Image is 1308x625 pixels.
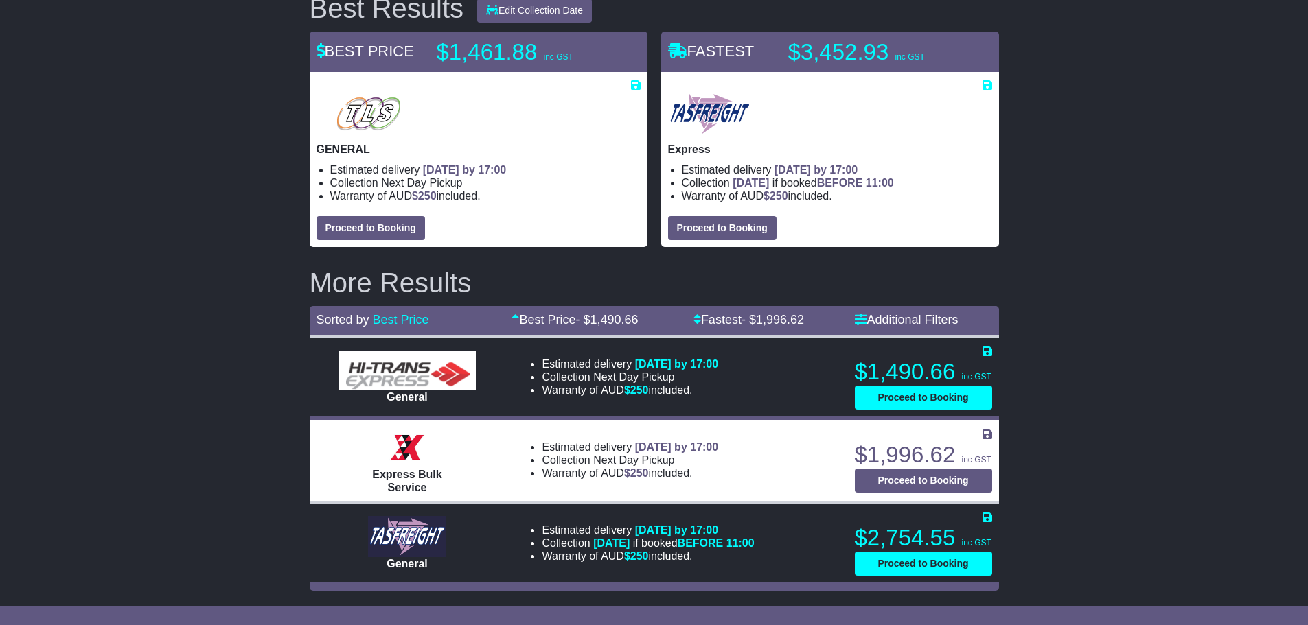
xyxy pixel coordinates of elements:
[542,453,718,467] li: Collection
[387,391,428,403] span: General
[733,177,769,189] span: [DATE]
[895,52,924,62] span: inc GST
[742,313,804,327] span: - $
[387,558,428,569] span: General
[635,524,719,536] span: [DATE] by 17:00
[593,371,674,383] span: Next Day Pickup
[770,190,788,202] span: 250
[668,216,777,240] button: Proceed to Booking
[668,143,992,156] p: Express
[726,537,755,549] span: 11:00
[764,190,788,202] span: $
[756,313,804,327] span: 1,996.62
[630,384,649,396] span: 250
[682,189,992,202] li: Warranty of AUD included.
[542,550,754,563] li: Warranty of AUD included.
[542,370,718,384] li: Collection
[855,313,959,327] a: Additional Filters
[682,163,992,176] li: Estimated delivery
[330,189,641,202] li: Warranty of AUD included.
[775,164,858,176] span: [DATE] by 17:00
[593,537,754,549] span: if booked
[855,524,992,552] p: $2,754.55
[542,536,754,550] li: Collection
[668,92,751,136] img: Tasfreight: Express
[423,164,507,176] span: [DATE] by 17:00
[381,177,462,189] span: Next Day Pickup
[855,358,992,386] p: $1,490.66
[542,357,718,370] li: Estimated delivery
[339,351,476,391] img: HiTrans (Machship): General
[330,176,641,189] li: Collection
[368,516,446,557] img: Tasfreight: General
[330,163,641,176] li: Estimated delivery
[387,427,428,468] img: Border Express: Express Bulk Service
[317,313,369,327] span: Sorted by
[418,190,437,202] span: 250
[668,43,755,60] span: FASTEST
[543,52,573,62] span: inc GST
[855,469,992,493] button: Proceed to Booking
[961,372,991,381] span: inc GST
[630,550,649,562] span: 250
[788,38,960,66] p: $3,452.93
[542,440,718,453] li: Estimated delivery
[817,177,863,189] span: BEFORE
[590,313,639,327] span: 1,490.66
[437,38,608,66] p: $1,461.88
[310,268,999,298] h2: More Results
[512,313,638,327] a: Best Price- $1,490.66
[542,467,718,480] li: Warranty of AUD included.
[630,467,649,479] span: 250
[855,441,992,469] p: $1,996.62
[635,358,719,370] span: [DATE] by 17:00
[624,550,649,562] span: $
[317,92,422,136] img: Total Logistic Solutions: GENERAL
[733,177,893,189] span: if booked
[576,313,639,327] span: - $
[412,190,437,202] span: $
[682,176,992,189] li: Collection
[542,384,718,397] li: Warranty of AUD included.
[624,467,649,479] span: $
[593,537,630,549] span: [DATE]
[372,469,441,493] span: Express Bulk Service
[317,143,641,156] p: GENERAL
[624,384,649,396] span: $
[678,537,724,549] span: BEFORE
[317,43,414,60] span: BEST PRICE
[317,216,425,240] button: Proceed to Booking
[693,313,804,327] a: Fastest- $1,996.62
[961,538,991,547] span: inc GST
[961,455,991,464] span: inc GST
[593,454,674,466] span: Next Day Pickup
[855,386,992,410] button: Proceed to Booking
[855,552,992,576] button: Proceed to Booking
[635,441,719,453] span: [DATE] by 17:00
[542,523,754,536] li: Estimated delivery
[866,177,894,189] span: 11:00
[373,313,429,327] a: Best Price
